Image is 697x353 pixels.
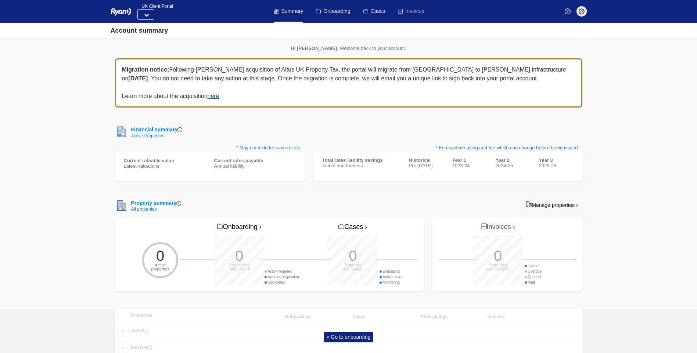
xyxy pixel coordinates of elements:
div: Action required [265,269,299,274]
div: Account summary [111,26,168,36]
span: UK Client Portal [137,4,173,9]
div: Annual liability [214,163,296,169]
p: * May not include some reliefs [115,144,305,152]
div: Current rateable value [124,158,205,163]
div: Overdue [525,269,542,274]
div: Issued [525,263,542,269]
img: Help [565,8,571,14]
div: Historical [409,157,443,163]
div: Evaluating [380,269,403,274]
strong: Hi [PERSON_NAME] [291,46,337,51]
b: [DATE] [128,75,148,81]
div: Latest valuations [124,163,205,169]
div: 2024-25 [496,163,530,168]
div: Completed [265,280,299,285]
div: 2023-24 [452,163,487,168]
p: * Forecasted saving and fee which can change before being issued [313,144,582,152]
b: Migration notice: [122,66,169,73]
div: Monitoring [380,280,403,285]
a: here [208,93,219,99]
div: Year 2 [496,157,530,163]
div: Year 1 [452,157,487,163]
a: » Go to onboarding [324,332,374,342]
a: Cases › [337,221,369,233]
div: 2025-26 [539,163,574,168]
div: Queried [525,274,542,280]
div: Financial summary [128,126,183,134]
div: All properties [128,207,182,211]
div: Actual and forecast [322,163,400,168]
div: Current rates payable [214,158,296,163]
div: Year 3 [539,157,574,163]
div: Pre [DATE] [409,163,443,168]
div: Awaiting inspection [265,274,299,280]
div: Property summary [128,199,182,207]
a: Manage properties › [521,199,582,211]
div: Paid [525,280,542,285]
a: Onboarding › [215,221,263,233]
div: Total rates liability savings [322,157,400,163]
img: settings [579,8,585,14]
p: . Welcome back to your account. [115,46,582,51]
div: Active cases [380,274,403,280]
div: Active Properties [128,134,183,138]
div: Following [PERSON_NAME] acquisition of Altus UK Property Tax, the portal will migrate from [GEOGR... [115,58,582,108]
